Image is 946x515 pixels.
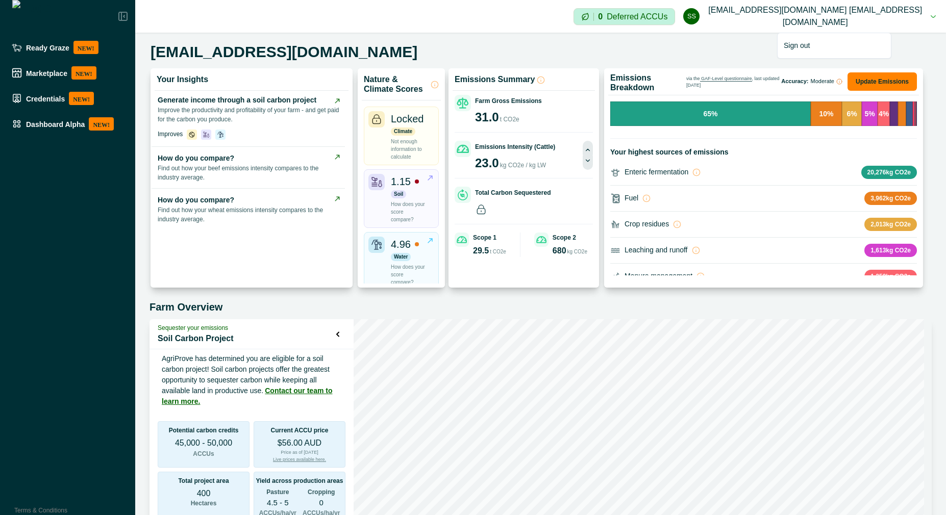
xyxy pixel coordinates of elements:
[553,247,566,255] p: 680
[319,499,323,506] p: 0
[169,426,239,439] p: Potential carbon credits
[625,219,669,229] p: Crop residues
[197,490,211,499] p: 400
[271,426,329,439] p: Current ACCU price
[625,167,688,177] p: Enteric fermentation
[583,151,593,170] button: Next
[215,130,226,138] span: water
[14,507,67,514] a: Terms & Conditions
[475,111,499,123] p: 31.0
[175,439,232,449] p: 45,000 - 50,000
[187,130,197,138] span: climate
[500,115,519,124] p: t CO2e
[473,233,496,242] p: Scope 1
[391,138,434,161] p: Not enough information to calculate
[610,101,917,126] svg: Emissions Breakdown
[8,113,128,135] a: Dashboard AlphaNEW!
[810,79,834,85] span: Moderate
[158,205,340,224] p: Find out how your wheat emissions intensity compares to the industry average.
[610,73,686,92] p: Emissions Breakdown
[700,76,752,82] span: GAF-Level questionnaire
[625,193,638,203] p: Fuel
[8,88,128,109] a: CredentialsNEW!
[158,106,340,124] p: Improve the productivity and profitability of your farm - and get paid for the carbon you produce.
[178,476,229,490] p: Total project area
[158,153,340,164] p: How do you compare?
[391,253,411,261] p: Water
[864,192,917,205] p: 3,962 kg CO2e
[864,218,917,231] p: 2,013 kg CO2e
[391,263,426,286] p: How does your score compare?
[778,37,891,54] button: Sign out
[475,188,551,197] p: Total Carbon Sequestered
[69,92,94,105] p: NEW!
[8,37,128,58] a: Ready GrazeNEW!
[864,244,917,257] p: 1,613 kg CO2e
[158,353,345,407] p: AgriProve has determined you are eligible for a soil carbon project! Soil carbon projects offer t...
[308,487,335,497] p: Cropping
[391,127,415,136] p: Climate
[278,439,321,449] p: $56.00 AUD
[686,75,781,92] p: via the , last updated [DATE]
[158,323,336,332] p: Sequester your emissions
[567,248,587,255] p: kg CO2e
[781,79,842,85] p: Accuracy:
[625,271,692,281] p: Manure management
[266,487,289,497] p: Pasture
[475,96,542,106] p: Farm Gross Emissions
[455,74,535,84] p: Emissions Summary
[848,72,917,91] button: Update Emissions
[475,142,555,151] p: Emissions Intensity (Cattle)
[490,248,506,255] p: t CO2e
[864,270,917,283] p: 1,250 kg CO2e
[364,74,429,94] p: Nature & Climate Scores
[391,111,424,126] p: Locked
[500,161,546,170] p: kg CO2e / kg LW
[26,43,69,51] p: Ready Graze
[267,499,289,506] p: 4.5 - 5
[473,247,489,255] p: 29.5
[158,95,340,106] p: Generate income through a soil carbon project
[391,190,406,198] p: Soil
[158,130,183,139] p: Improves
[201,130,211,138] span: soil
[193,449,214,458] p: ACCUs
[158,195,340,205] p: How do you compare?
[8,62,128,84] a: MarketplaceNEW!
[150,301,932,313] h5: Farm Overview
[158,332,336,345] p: Soil Carbon Project
[281,449,318,456] p: Price as of [DATE]
[861,166,917,179] p: 20,276 kg CO2e
[610,147,917,158] p: Your highest sources of emissions
[73,41,98,54] p: NEW!
[26,120,85,128] p: Dashboard Alpha
[610,245,620,255] svg: ;
[158,164,340,182] p: Find out how your beef emissions intensity compares to the industry average.
[391,237,411,252] p: 4.96
[191,499,217,508] p: Hectares
[475,157,499,169] p: 23.0
[256,476,343,490] p: Yield across production areas
[625,245,688,255] p: Leaching and runoff
[598,13,603,21] p: 0
[607,13,667,20] p: Deferred ACCUs
[157,74,208,84] p: Your Insights
[391,200,426,223] p: How does your score compare?
[553,233,576,242] p: Scope 2
[89,117,114,131] p: NEW!
[26,94,65,102] p: Credentials
[273,457,326,462] a: Live prices available here.
[391,174,411,189] p: 1.15
[26,69,67,77] p: Marketplace
[583,141,593,159] button: Previous
[71,66,96,80] p: NEW!
[151,43,417,61] h5: [EMAIL_ADDRESS][DOMAIN_NAME]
